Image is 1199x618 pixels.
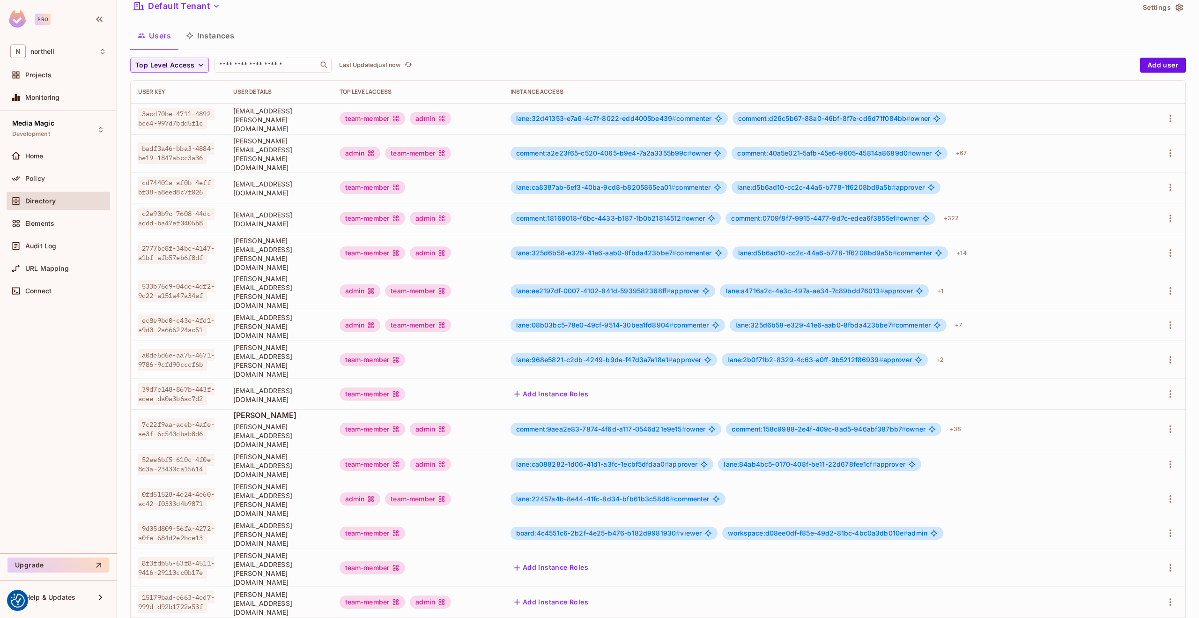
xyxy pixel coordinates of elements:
[340,596,406,609] div: team-member
[233,236,325,272] span: [PERSON_NAME][EMAIL_ADDRESS][PERSON_NAME][DOMAIN_NAME]
[731,214,900,222] span: comment:0709f8f7-9915-4477-9d7c-edea6f3855ef
[340,423,406,436] div: team-member
[410,423,451,436] div: admin
[233,88,325,96] div: User Details
[35,14,51,25] div: Pro
[516,321,709,329] span: commenter
[25,71,52,79] span: Projects
[25,94,60,101] span: Monitoring
[410,596,451,609] div: admin
[340,212,406,225] div: team-member
[516,460,669,468] span: lane:ca088282-1d06-41d1-a3fc-1ecbf5dfdaa0
[738,114,911,122] span: comment:d26c5b67-88a0-46bf-8f7e-cd6d71f084bb
[340,353,406,366] div: team-member
[340,181,406,194] div: team-member
[233,274,325,310] span: [PERSON_NAME][EMAIL_ADDRESS][PERSON_NAME][DOMAIN_NAME]
[10,45,26,58] span: N
[233,422,325,449] span: [PERSON_NAME][EMAIL_ADDRESS][DOMAIN_NAME]
[340,527,406,540] div: team-member
[873,460,877,468] span: #
[737,149,932,157] span: owner
[511,595,592,610] button: Add Instance Roles
[951,318,966,333] div: + 7
[233,179,325,197] span: [EMAIL_ADDRESS][DOMAIN_NAME]
[410,212,451,225] div: admin
[728,529,908,537] span: workspace:d08ee0df-f85e-49d2-81bc-4bc0a3db010e
[732,425,906,433] span: comment:158c9988-2e4f-409c-8ad5-946abf387bb7
[233,521,325,548] span: [EMAIL_ADDRESS][PERSON_NAME][DOMAIN_NAME]
[12,119,54,127] span: Media Magic
[11,594,25,608] img: Revisit consent button
[511,560,592,575] button: Add Instance Roles
[410,112,451,125] div: admin
[233,551,325,587] span: [PERSON_NAME][EMAIL_ADDRESS][PERSON_NAME][DOMAIN_NAME]
[516,529,680,537] span: board:4c4551c6-2b2f-4e25-b476-b182d9981930
[138,488,215,510] span: 0fd51528-4e24-4e60-ac42-f0333d4b9871
[672,249,676,257] span: #
[908,149,912,157] span: #
[737,149,912,157] span: comment:40a5e021-5afb-45e6-9605-45814a8689d0
[385,284,451,298] div: team-member
[727,356,883,364] span: lane:2b0f71b2-8329-4c63-a0ff-9b5212f86939
[516,287,700,295] span: approver
[138,314,215,336] span: ec8e9bd0-c43e-4fd1-a9d0-2a666224ac51
[933,283,947,298] div: + 1
[516,287,671,295] span: lane:ee2197df-0007-4102-841d-5939582368ff
[732,425,925,433] span: owner
[25,594,75,601] span: Help & Updates
[340,458,406,471] div: team-member
[724,460,876,468] span: lane:84ab4bc5-0170-408f-be11-22d678fee1cf
[233,410,325,420] span: [PERSON_NAME]
[516,114,676,122] span: lane:32d41353-e7a6-4c7f-8022-edd4005be439
[138,557,215,579] span: 8f3fdb55-63f8-4511-9416-29110cc0b17e
[233,106,325,133] span: [EMAIL_ADDRESS][PERSON_NAME][DOMAIN_NAME]
[933,352,947,367] div: + 2
[676,529,680,537] span: #
[670,495,674,503] span: #
[516,356,673,364] span: lane:968e5821-c2db-4249-b9de-f47d3a7e18e1
[669,321,674,329] span: #
[906,114,910,122] span: #
[233,482,325,518] span: [PERSON_NAME][EMAIL_ADDRESS][PERSON_NAME][DOMAIN_NAME]
[737,184,925,191] span: approver
[516,425,706,433] span: owner
[410,458,451,471] div: admin
[25,152,44,160] span: Home
[511,387,592,402] button: Add Instance Roles
[7,558,109,573] button: Upgrade
[11,594,25,608] button: Consent Preferences
[233,136,325,172] span: [PERSON_NAME][EMAIL_ADDRESS][PERSON_NAME][DOMAIN_NAME]
[340,284,381,298] div: admin
[138,522,215,544] span: 9d05d809-56fa-4272-a0fe-684d2e2bce13
[666,287,671,295] span: #
[516,184,711,191] span: commenter
[516,115,712,122] span: commenter
[727,356,912,364] span: approver
[138,108,215,129] span: 3acd70be-4711-4892-bce4-997d7bdd5f1c
[728,529,927,537] span: admin
[25,220,54,227] span: Elements
[511,88,1138,96] div: Instance Access
[340,246,406,260] div: team-member
[516,215,705,222] span: owner
[138,591,215,613] span: 15179bad-e663-4ed7-999d-d92b1722a53f
[725,287,913,295] span: approver
[233,452,325,479] span: [PERSON_NAME][EMAIL_ADDRESS][DOMAIN_NAME]
[138,208,215,229] span: c2e90b9c-7608-44dc-addd-ba47ef0405b8
[668,356,673,364] span: #
[737,183,896,191] span: lane:d5b6ad10-cc2c-44a6-b778-1f6208bd9a5b
[516,249,712,257] span: commenter
[516,425,686,433] span: comment:9aea2e83-7874-4f6d-a117-0546d21e9e15
[892,183,896,191] span: #
[681,214,686,222] span: #
[672,114,676,122] span: #
[946,422,965,437] div: + 38
[880,287,884,295] span: #
[12,130,50,138] span: Development
[516,249,676,257] span: lane:325d6b58-e329-41e6-aab0-8fbda423bbe7
[738,115,931,122] span: owner
[233,386,325,404] span: [EMAIL_ADDRESS][DOMAIN_NAME]
[233,590,325,617] span: [PERSON_NAME][EMAIL_ADDRESS][DOMAIN_NAME]
[1140,58,1186,73] button: Add user
[233,210,325,228] span: [EMAIL_ADDRESS][DOMAIN_NAME]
